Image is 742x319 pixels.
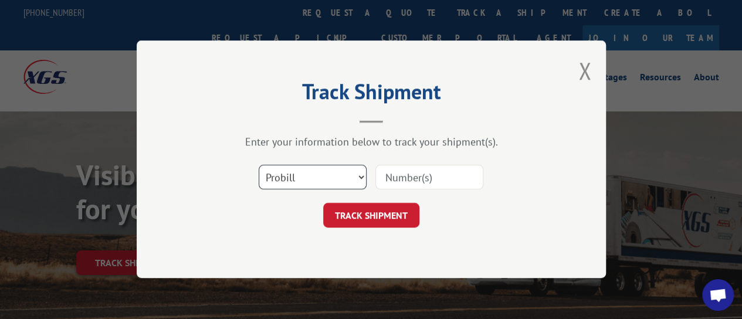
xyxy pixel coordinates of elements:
div: Enter your information below to track your shipment(s). [195,135,547,149]
div: Open chat [702,279,734,311]
input: Number(s) [375,165,483,190]
h2: Track Shipment [195,83,547,106]
button: Close modal [578,55,591,86]
button: TRACK SHIPMENT [323,203,419,228]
